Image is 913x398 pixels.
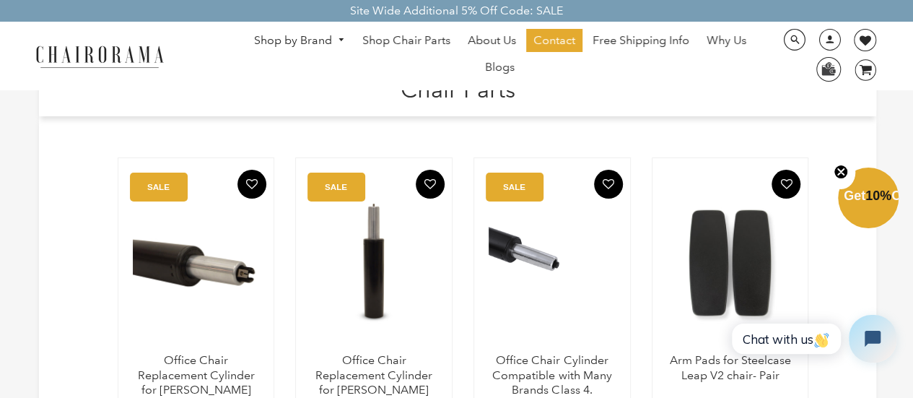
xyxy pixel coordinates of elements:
[460,29,523,52] a: About Us
[485,60,515,75] span: Blogs
[667,173,794,353] img: Arm Pads for Steelcase Leap V2 chair- Pair - chairorama
[772,170,800,199] button: Add To Wishlist
[355,29,458,52] a: Shop Chair Parts
[838,169,899,230] div: Get10%OffClose teaser
[489,173,616,353] img: Office Chair Cylinder Compatible with Many Brands Class 4. - chairorama
[533,33,575,48] span: Contact
[699,29,753,52] a: Why Us
[310,173,437,353] img: Office Chair Replacement Cylinder for Herman Miller Aeron Pin Version. - chairorama
[489,173,616,353] a: Office Chair Cylinder Compatible with Many Brands Class 4. - chairorama Office Chair Cylinder Com...
[492,353,611,397] a: Office Chair Cylinder Compatible with Many Brands Class 4.
[133,173,260,353] img: Office Chair Replacement Cylinder for Herman Miller Aeron Cable Version. - chairorama
[594,170,623,199] button: Add To Wishlist
[27,43,172,69] img: chairorama
[503,182,525,191] text: SALE
[593,33,689,48] span: Free Shipping Info
[233,29,767,82] nav: DesktopNavigation
[865,189,891,203] span: 10%
[247,30,352,52] a: Shop by Brand
[585,29,696,52] a: Free Shipping Info
[844,189,910,203] span: Get Off
[237,170,266,199] button: Add To Wishlist
[325,182,347,191] text: SALE
[826,156,855,189] button: Close teaser
[669,353,790,382] a: Arm Pads for Steelcase Leap V2 chair- Pair
[468,33,516,48] span: About Us
[478,56,522,79] a: Blogs
[667,173,794,353] a: Arm Pads for Steelcase Leap V2 chair- Pair - chairorama Arm Pads for Steelcase Leap V2 chair- Pai...
[147,182,170,191] text: SALE
[133,173,260,353] a: Office Chair Replacement Cylinder for Herman Miller Aeron Cable Version. - chairorama Office Chai...
[716,305,907,373] iframe: Tidio Chat
[817,58,839,79] img: WhatsApp_Image_2024-07-12_at_16.23.01.webp
[526,29,582,52] a: Contact
[707,33,746,48] span: Why Us
[416,170,445,199] button: Add To Wishlist
[310,173,437,353] a: Office Chair Replacement Cylinder for Herman Miller Aeron Pin Version. - chairorama Office Chair ...
[362,33,450,48] span: Shop Chair Parts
